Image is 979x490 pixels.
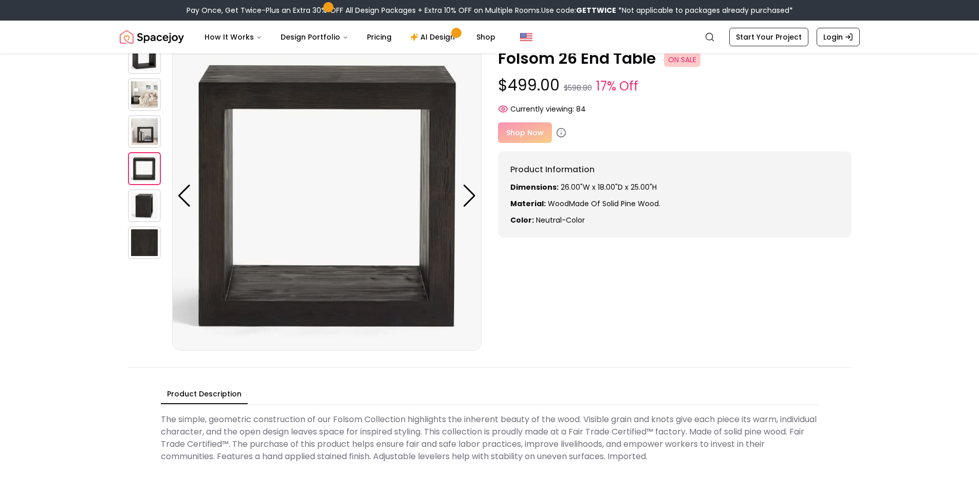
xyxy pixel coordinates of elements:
[120,27,184,47] img: Spacejoy Logo
[596,77,638,96] small: 17% Off
[510,164,839,176] h6: Product Information
[510,198,546,209] strong: Material:
[576,104,586,114] span: 84
[120,27,184,47] a: Spacejoy
[576,5,616,15] b: GETTWICE
[120,21,860,53] nav: Global
[564,83,592,93] small: $598.80
[161,409,819,467] div: The simple, geometric construction of our Folsom Collection highlights the inherent beauty of the...
[128,78,161,111] img: https://storage.googleapis.com/spacejoy-main/assets/601122d43b8ed90036721a21/product_1_808dl670g3e8
[510,182,839,192] p: 26.00"W x 18.00"D x 25.00"H
[536,215,585,225] span: neutral-color
[128,115,161,148] img: https://storage.googleapis.com/spacejoy-main/assets/601122d43b8ed90036721a21/product_2_ib0i24841ci8
[272,27,357,47] button: Design Portfolio
[510,215,534,225] strong: Color:
[616,5,793,15] span: *Not applicable to packages already purchased*
[541,5,616,15] span: Use code:
[172,41,482,351] img: https://storage.googleapis.com/spacejoy-main/assets/601122d43b8ed90036721a21/product_3_7ln3o3on2a43
[498,76,852,96] p: $499.00
[128,41,161,74] img: https://storage.googleapis.com/spacejoy-main/assets/601122d43b8ed90036721a21/product_0_49n2ceecdk15
[729,28,808,46] a: Start Your Project
[817,28,860,46] a: Login
[498,49,852,68] p: Folsom 26 End Table
[548,198,660,209] span: WoodMade of solid pine wood.
[128,226,161,259] img: https://storage.googleapis.com/spacejoy-main/assets/601122d43b8ed90036721a21/product_5_596jd9ga3da
[161,385,248,404] button: Product Description
[196,27,270,47] button: How It Works
[468,27,504,47] a: Shop
[128,189,161,222] img: https://storage.googleapis.com/spacejoy-main/assets/601122d43b8ed90036721a21/product_4_3mf1e53h9k5n
[520,31,532,43] img: United States
[402,27,466,47] a: AI Design
[510,104,574,114] span: Currently viewing:
[187,5,793,15] div: Pay Once, Get Twice-Plus an Extra 30% OFF All Design Packages + Extra 10% OFF on Multiple Rooms.
[510,182,559,192] strong: Dimensions:
[196,27,504,47] nav: Main
[359,27,400,47] a: Pricing
[664,52,700,67] span: ON SALE
[128,152,161,185] img: https://storage.googleapis.com/spacejoy-main/assets/601122d43b8ed90036721a21/product_3_7ln3o3on2a43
